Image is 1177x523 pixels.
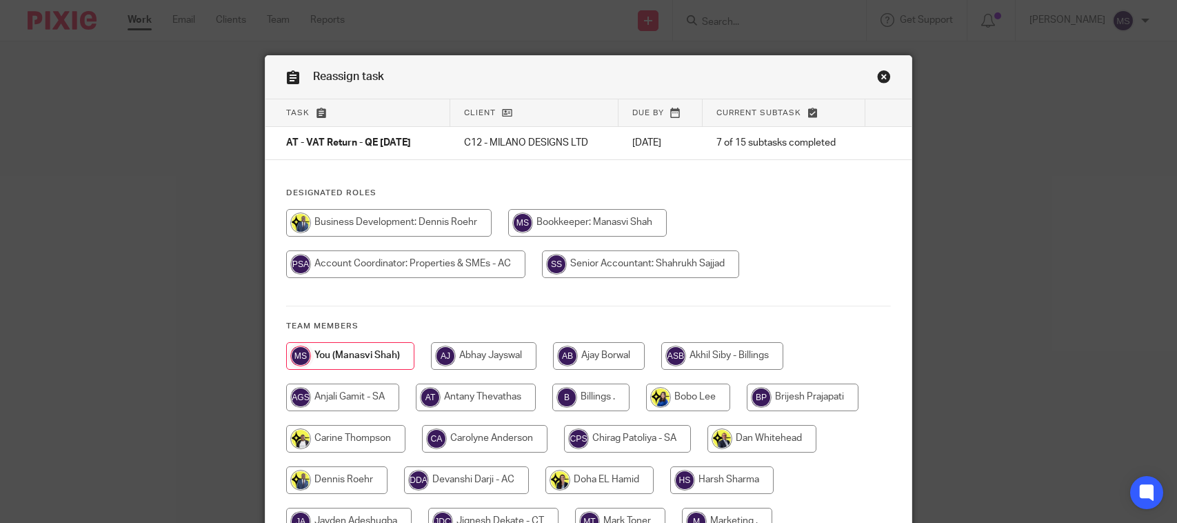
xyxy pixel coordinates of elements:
span: Reassign task [313,71,384,82]
span: Current subtask [716,109,801,117]
td: 7 of 15 subtasks completed [703,127,865,160]
span: Client [464,109,496,117]
span: Due by [632,109,664,117]
p: C12 - MILANO DESIGNS LTD [464,136,605,150]
span: AT - VAT Return - QE [DATE] [286,139,411,148]
p: [DATE] [632,136,689,150]
a: Close this dialog window [877,70,891,88]
h4: Team members [286,321,891,332]
span: Task [286,109,310,117]
h4: Designated Roles [286,188,891,199]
